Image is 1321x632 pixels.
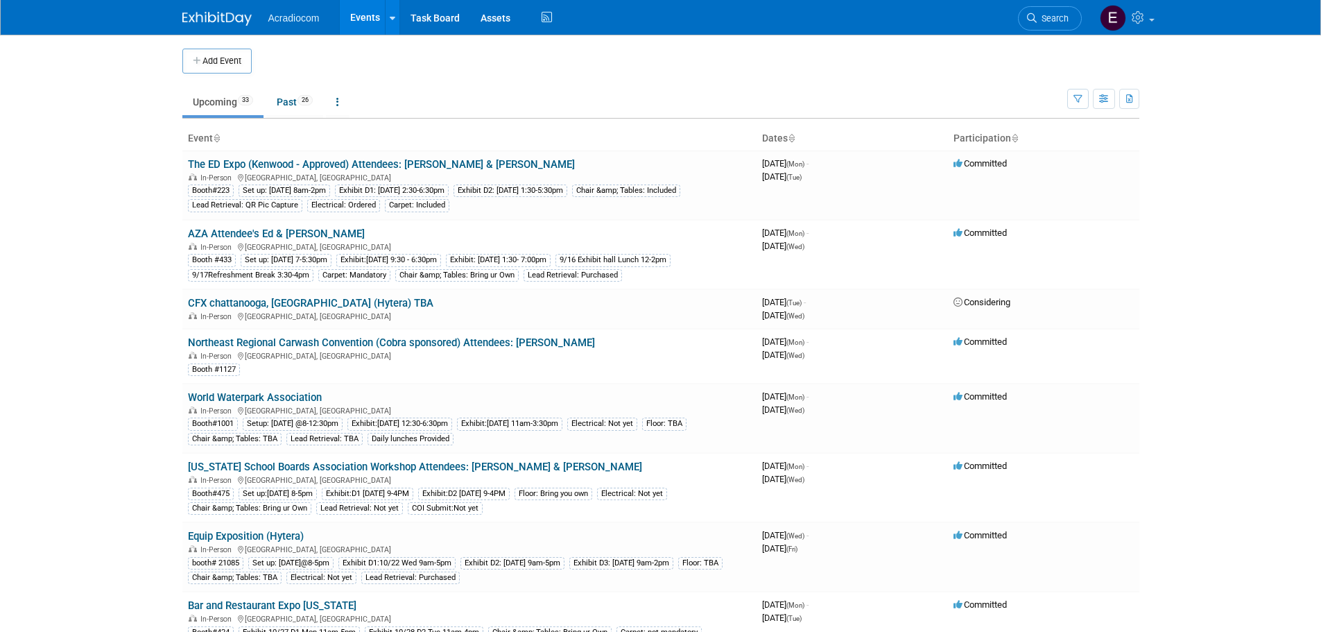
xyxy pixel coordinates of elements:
[200,407,236,416] span: In-Person
[188,269,313,282] div: 9/17Refreshment Break 3:30-4pm
[189,312,197,319] img: In-Person Event
[189,407,197,413] img: In-Person Event
[642,418,687,430] div: Floor: TBA
[361,572,460,584] div: Lead Retrieval: Purchased
[757,127,948,151] th: Dates
[182,49,252,74] button: Add Event
[786,230,804,237] span: (Mon)
[200,352,236,361] span: In-Person
[762,171,802,182] span: [DATE]
[200,615,236,624] span: In-Person
[953,297,1010,307] span: Considering
[188,599,356,612] a: Bar and Restaurant Expo [US_STATE]
[762,391,809,402] span: [DATE]
[1011,133,1018,144] a: Sort by Participation Type
[762,336,809,347] span: [DATE]
[188,433,282,445] div: Chair &amp; Tables: TBA
[786,545,797,553] span: (Fri)
[188,461,642,473] a: [US_STATE] School Boards Association Workshop Attendees: [PERSON_NAME] & [PERSON_NAME]
[286,572,356,584] div: Electrical: Not yet
[457,418,562,430] div: Exhibit:[DATE] 11am-3:30pm
[567,418,637,430] div: Electrical: Not yet
[446,254,551,266] div: Exhibit: [DATE] 1:30- 7:00pm
[266,89,323,115] a: Past26
[786,463,804,470] span: (Mon)
[338,557,456,570] div: Exhibit D1:10/22 Wed 9am-5pm
[200,545,236,554] span: In-Person
[953,530,1007,540] span: Committed
[762,241,804,251] span: [DATE]
[189,173,197,180] img: In-Person Event
[200,312,236,321] span: In-Person
[188,199,302,212] div: Lead Retrieval: QR Pic Capture
[418,488,510,500] div: Exhibit:D2 [DATE] 9-4PM
[238,95,253,105] span: 33
[555,254,671,266] div: 9/16 Exhibit hall Lunch 12-2pm
[948,127,1139,151] th: Participation
[762,228,809,238] span: [DATE]
[806,461,809,471] span: -
[762,297,806,307] span: [DATE]
[762,158,809,169] span: [DATE]
[188,228,365,240] a: AZA Attendee's Ed & [PERSON_NAME]
[335,185,449,197] div: Exhibit D1: [DATE] 2:30-6:30pm
[786,299,802,307] span: (Tue)
[182,127,757,151] th: Event
[1037,13,1069,24] span: Search
[188,502,311,515] div: Chair &amp; Tables: Bring ur Own
[188,310,751,321] div: [GEOGRAPHIC_DATA], [GEOGRAPHIC_DATA]
[786,173,802,181] span: (Tue)
[786,615,802,622] span: (Tue)
[786,339,804,346] span: (Mon)
[460,557,564,570] div: Exhibit D2: [DATE] 9am-5pm
[806,530,809,540] span: -
[297,95,313,105] span: 26
[268,12,320,24] span: Acradiocom
[806,391,809,402] span: -
[239,185,330,197] div: Set up: [DATE] 8am-2pm
[336,254,441,266] div: Exhibit:[DATE] 9:30 - 6:30pm
[786,393,804,401] span: (Mon)
[188,254,236,266] div: Booth #433
[188,572,282,584] div: Chair &amp; Tables: TBA
[786,407,804,414] span: (Wed)
[318,269,390,282] div: Carpet: Mandatory
[806,336,809,347] span: -
[189,545,197,552] img: In-Person Event
[248,557,334,570] div: Set up: [DATE]@8-5pm
[188,350,751,361] div: [GEOGRAPHIC_DATA], [GEOGRAPHIC_DATA]
[239,488,317,500] div: Set up:[DATE] 8-5pm
[569,557,673,570] div: Exhibit D3: [DATE] 9am-2pm
[322,488,413,500] div: Exhibit:D1 [DATE] 9-4PM
[286,433,363,445] div: Lead Retrieval: TBA
[316,502,403,515] div: Lead Retrieval: Not yet
[307,199,380,212] div: Electrical: Ordered
[188,404,751,416] div: [GEOGRAPHIC_DATA], [GEOGRAPHIC_DATA]
[188,418,238,430] div: Booth#1001
[786,352,804,359] span: (Wed)
[678,557,723,570] div: Floor: TBA
[804,297,806,307] span: -
[953,599,1007,610] span: Committed
[786,243,804,250] span: (Wed)
[188,474,751,485] div: [GEOGRAPHIC_DATA], [GEOGRAPHIC_DATA]
[762,530,809,540] span: [DATE]
[188,158,575,171] a: The ED Expo (Kenwood - Approved) Attendees: [PERSON_NAME] & [PERSON_NAME]
[408,502,483,515] div: COI Submit:Not yet
[762,599,809,610] span: [DATE]
[189,615,197,622] img: In-Person Event
[395,269,519,282] div: Chair &amp; Tables: Bring ur Own
[572,185,680,197] div: Chair &amp; Tables: Included
[182,12,252,26] img: ExhibitDay
[200,476,236,485] span: In-Person
[188,297,433,309] a: CFX chattanooga, [GEOGRAPHIC_DATA] (Hytera) TBA
[762,404,804,415] span: [DATE]
[762,474,804,484] span: [DATE]
[953,336,1007,347] span: Committed
[762,613,802,623] span: [DATE]
[762,350,804,360] span: [DATE]
[454,185,567,197] div: Exhibit D2: [DATE] 1:30-5:30pm
[188,185,234,197] div: Booth#223
[953,228,1007,238] span: Committed
[597,488,667,500] div: Electrical: Not yet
